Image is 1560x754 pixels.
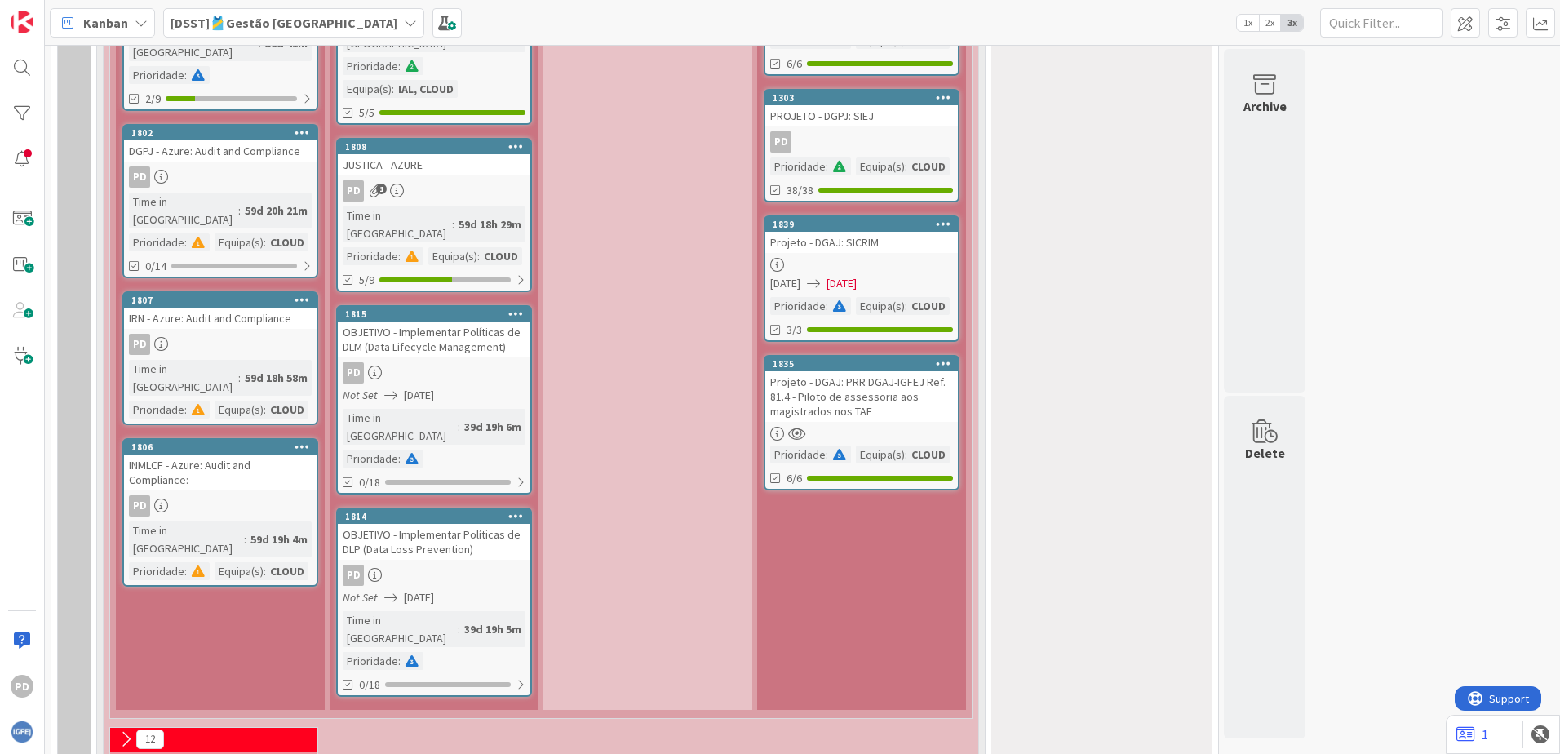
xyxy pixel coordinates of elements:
b: [DSST]🎽Gestão [GEOGRAPHIC_DATA] [171,15,397,31]
span: : [398,57,401,75]
div: CLOUD [266,562,308,580]
div: Time in [GEOGRAPHIC_DATA] [343,409,458,445]
div: Pd [11,675,33,698]
a: 1839Projeto - DGAJ: SICRIM[DATE][DATE]Prioridade:Equipa(s):CLOUD3/3 [764,215,959,342]
a: 1 [1456,725,1488,744]
div: Prioridade [343,247,398,265]
span: : [264,401,266,419]
div: 1807IRN - Azure: Audit and Compliance [124,293,317,329]
span: 3x [1281,15,1303,31]
div: DGPJ - Azure: Audit and Compliance [124,140,317,162]
div: Delete [1245,443,1285,463]
div: Prioridade [129,562,184,580]
div: Pd [343,362,364,384]
div: 59d 19h 4m [246,530,312,548]
div: Pd [765,131,958,153]
span: [DATE] [404,589,434,606]
span: : [244,530,246,548]
div: Pd [129,334,150,355]
div: Equipa(s) [215,562,264,580]
div: PROJETO - DGPJ: SIEJ [765,105,958,126]
div: Equipa(s) [343,80,392,98]
div: 1814 [345,511,530,522]
span: : [184,66,187,84]
div: Pd [124,495,317,517]
div: CLOUD [907,157,950,175]
span: : [458,418,460,436]
div: 1806 [131,441,317,453]
div: 1839 [773,219,958,230]
span: [DATE] [827,275,857,292]
a: 1835Projeto - DGAJ: PRR DGAJ-IGFEJ Ref. 81.4 - Piloto de assessoria aos magistrados nos TAFPriori... [764,355,959,490]
span: : [826,446,828,463]
span: 12 [136,730,164,749]
div: Equipa(s) [215,401,264,419]
span: 2x [1259,15,1281,31]
div: 1814OBJETIVO - Implementar Políticas de DLP (Data Loss Prevention) [338,509,530,560]
span: 1 [376,184,387,194]
div: Time in [GEOGRAPHIC_DATA] [129,360,238,396]
div: Prioridade [770,157,826,175]
span: 0/18 [359,474,380,491]
div: Projeto - DGAJ: PRR DGAJ-IGFEJ Ref. 81.4 - Piloto de assessoria aos magistrados nos TAF [765,371,958,422]
span: : [458,620,460,638]
span: [DATE] [404,387,434,404]
div: 1303PROJETO - DGPJ: SIEJ [765,91,958,126]
div: 1802DGPJ - Azure: Audit and Compliance [124,126,317,162]
div: 1815 [345,308,530,320]
span: : [238,369,241,387]
span: [DATE] [770,275,800,292]
div: Equipa(s) [215,233,264,251]
span: Kanban [83,13,128,33]
a: 1815OBJETIVO - Implementar Políticas de DLM (Data Lifecycle Management)PdNot Set[DATE]Time in [GE... [336,305,532,495]
span: : [905,297,907,315]
div: 1808 [345,141,530,153]
div: 1835 [773,358,958,370]
div: Time in [GEOGRAPHIC_DATA] [129,193,238,228]
img: Visit kanbanzone.com [11,11,33,33]
div: 1815OBJETIVO - Implementar Políticas de DLM (Data Lifecycle Management) [338,307,530,357]
span: 6/6 [787,55,802,73]
div: Equipa(s) [856,297,905,315]
div: Equipa(s) [856,446,905,463]
div: 39d 19h 6m [460,418,525,436]
a: 1802DGPJ - Azure: Audit and CompliancePdTime in [GEOGRAPHIC_DATA]:59d 20h 21mPrioridade:Equipa(s)... [122,124,318,278]
span: : [826,157,828,175]
div: Time in [GEOGRAPHIC_DATA] [343,611,458,647]
div: 59d 18h 58m [241,369,312,387]
div: IAL, CLOUD [394,80,458,98]
div: Prioridade [343,57,398,75]
div: Prioridade [770,297,826,315]
span: 5/9 [359,272,374,289]
div: Time in [GEOGRAPHIC_DATA] [343,206,452,242]
span: : [905,446,907,463]
span: 0/18 [359,676,380,694]
div: INMLCF - Azure: Audit and Compliance: [124,455,317,490]
a: 1807IRN - Azure: Audit and CompliancePdTime in [GEOGRAPHIC_DATA]:59d 18h 58mPrioridade:Equipa(s):... [122,291,318,425]
div: Prioridade [129,66,184,84]
div: 59d 20h 21m [241,202,312,220]
span: : [392,80,394,98]
div: JUSTICA - AZURE [338,154,530,175]
div: 39d 19h 5m [460,620,525,638]
a: 1303PROJETO - DGPJ: SIEJPdPrioridade:Equipa(s):CLOUD38/38 [764,89,959,202]
span: : [184,562,187,580]
span: 5/5 [359,104,374,122]
span: : [184,401,187,419]
span: : [264,233,266,251]
div: 1806 [124,440,317,455]
span: : [452,215,454,233]
span: : [905,157,907,175]
div: Pd [770,131,791,153]
div: Time in [GEOGRAPHIC_DATA] [129,521,244,557]
div: 1807 [131,295,317,306]
div: Projeto - DGAJ: SICRIM [765,232,958,253]
div: 1806INMLCF - Azure: Audit and Compliance: [124,440,317,490]
div: 1808JUSTICA - AZURE [338,140,530,175]
div: 59d 18h 29m [454,215,525,233]
div: CLOUD [480,247,522,265]
div: Prioridade [770,446,826,463]
div: Prioridade [129,401,184,419]
div: 1815 [338,307,530,322]
div: 1808 [338,140,530,154]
